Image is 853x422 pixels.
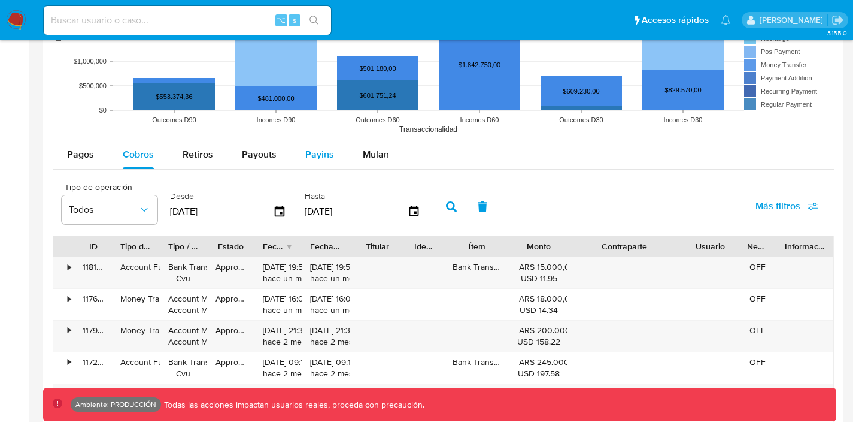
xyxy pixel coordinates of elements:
p: franco.barberis@mercadolibre.com [760,14,827,26]
a: Notificaciones [721,15,731,25]
input: Buscar usuario o caso... [44,13,331,28]
span: 3.155.0 [827,28,847,38]
a: Salir [831,14,844,26]
span: ⌥ [277,14,286,26]
p: Todas las acciones impactan usuarios reales, proceda con precaución. [161,399,424,411]
span: Accesos rápidos [642,14,709,26]
span: s [293,14,296,26]
p: Ambiente: PRODUCCIÓN [75,402,156,407]
button: search-icon [302,12,326,29]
